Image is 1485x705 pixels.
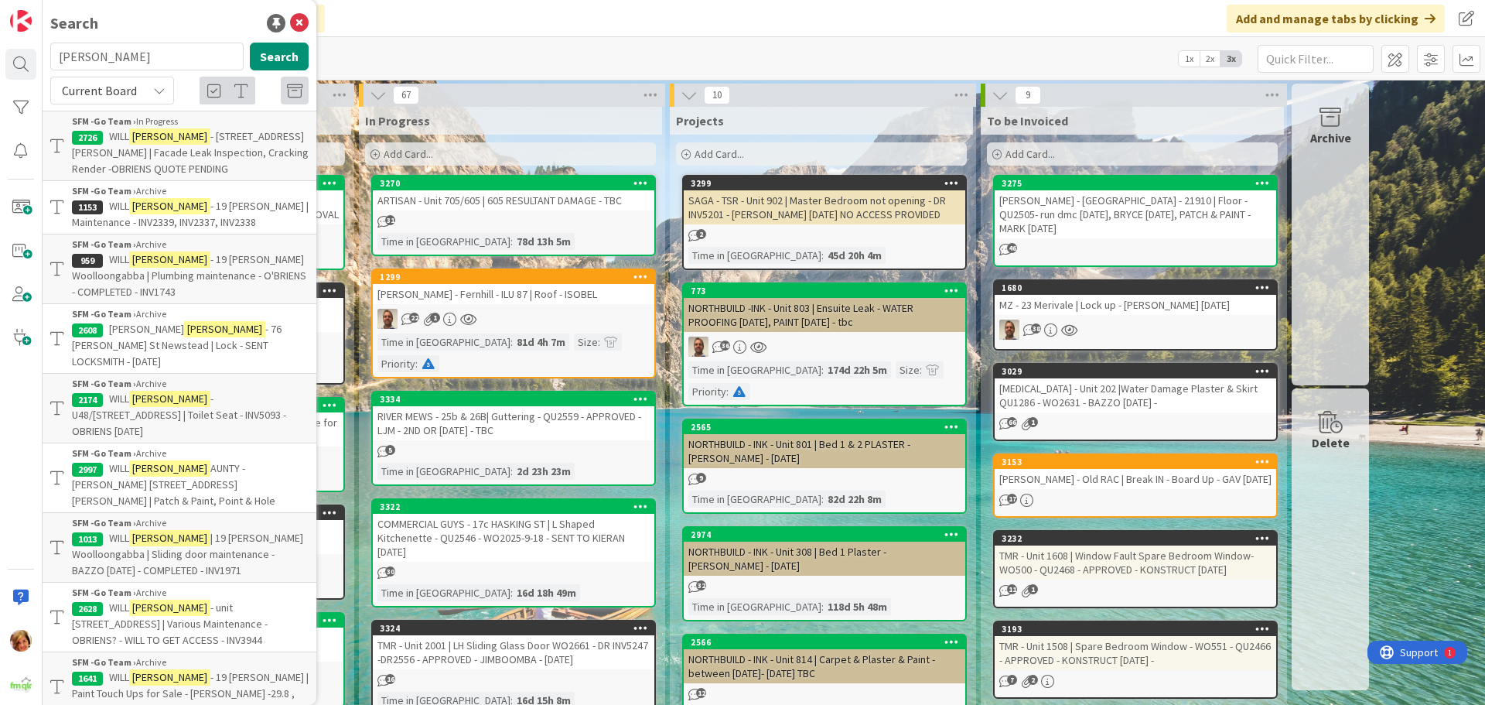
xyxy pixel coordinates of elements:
[513,334,569,351] div: 81d 4h 7m
[43,234,316,304] a: SFM -Go Team ›Archive959WILL[PERSON_NAME]- 19 [PERSON_NAME] Woolloongabba | Plumbing maintenance ...
[993,621,1278,699] a: 3193TMR - Unit 1508 | Spare Bedroom Window - WO551 - QU2466 - APPROVED - KONSTRUCT [DATE] -
[688,247,821,264] div: Time in [GEOGRAPHIC_DATA]
[72,307,309,321] div: Archive
[109,392,129,406] span: WILL
[373,500,654,514] div: 3322
[109,199,129,213] span: WILL
[380,623,654,634] div: 3324
[510,463,513,480] span: :
[72,602,103,616] div: 2628
[1220,51,1241,67] span: 3x
[371,269,656,378] a: 1299[PERSON_NAME] - Fernhill - ILU 87 | Roof - ISOBELSDTime in [GEOGRAPHIC_DATA]:81d 4h 7mSize:Pr...
[688,491,821,508] div: Time in [GEOGRAPHIC_DATA]
[995,622,1276,670] div: 3193TMR - Unit 1508 | Spare Bedroom Window - WO551 - QU2466 - APPROVED - KONSTRUCT [DATE] -
[510,233,513,250] span: :
[726,383,729,400] span: :
[995,190,1276,238] div: [PERSON_NAME] - [GEOGRAPHIC_DATA] - 21910 | Floor - QU2505- run dmc [DATE], BRYCE [DATE], PATCH &...
[824,247,886,264] div: 45d 20h 4m
[695,147,744,161] span: Add Card...
[1028,417,1038,427] span: 1
[43,443,316,512] a: SFM -Go Team ›Archive2997WILL[PERSON_NAME]AUNTY - [PERSON_NAME] [STREET_ADDRESS][PERSON_NAME] | P...
[995,636,1276,670] div: TMR - Unit 1508 | Spare Bedroom Window - WO551 - QU2466 - APPROVED - KONSTRUCT [DATE] -
[1258,45,1374,73] input: Quick Filter...
[684,420,965,468] div: 2565NORTHBUILD - INK - Unit 801 | Bed 1 & 2 PLASTER - [PERSON_NAME] - [DATE]
[373,270,654,284] div: 1299
[380,394,654,405] div: 3334
[72,517,136,529] b: SFM -Go Team ›
[380,178,654,189] div: 3270
[72,238,136,250] b: SFM -Go Team ›
[72,392,286,438] span: - U48/[STREET_ADDRESS] | Toilet Seat - INV5093 - OBRIENS [DATE]
[993,175,1278,267] a: 3275[PERSON_NAME] - [GEOGRAPHIC_DATA] - 21910 | Floor - QU2505- run dmc [DATE], BRYCE [DATE], PAT...
[72,447,309,460] div: Archive
[684,649,965,683] div: NORTHBUILD - INK - Unit 814 | Carpet & Plaster & Paint - between [DATE]- [DATE] TBC
[684,176,965,224] div: 3299SAGA - TSR - Unit 902 | Master Bedroom not opening - DR INV5201 - [PERSON_NAME] [DATE] NO ACC...
[72,601,268,647] span: - unit [STREET_ADDRESS] | Various Maintenance - OBRIENS? - WILL TO GET ACCESS - INV3944
[987,113,1068,128] span: To be Invoiced
[1002,178,1276,189] div: 3275
[684,528,965,542] div: 2974
[72,377,309,391] div: Archive
[373,309,654,329] div: SD
[72,378,136,389] b: SFM -Go Team ›
[72,238,309,252] div: Archive
[373,190,654,210] div: ARTISAN - Unit 705/605 | 605 RESULTANT DAMAGE - TBC
[1031,323,1041,334] span: 38
[43,181,316,234] a: SFM -Go Team ›Archive1153WILL[PERSON_NAME]- 19 [PERSON_NAME] | Maintenance - INV2339, INV2337, IN...
[1007,675,1017,685] span: 7
[1312,433,1350,452] div: Delete
[393,86,419,104] span: 67
[688,383,726,400] div: Priority
[684,635,965,649] div: 2566
[373,392,654,406] div: 3334
[993,279,1278,351] a: 1680MZ - 23 Merivale | Lock up - [PERSON_NAME] [DATE]SD
[32,2,70,21] span: Support
[50,12,98,35] div: Search
[676,113,724,128] span: Projects
[896,361,920,378] div: Size
[1002,457,1276,467] div: 3153
[691,422,965,433] div: 2565
[824,598,891,615] div: 118d 5h 48m
[574,334,598,351] div: Size
[373,514,654,562] div: COMMERCIAL GUYS - 17c HASKING ST | L Shaped Kitchenette - QU2546 - WO2025-9-18 - SENT TO KIERAN [...
[72,308,136,320] b: SFM -Go Team ›
[1007,417,1017,427] span: 66
[1007,584,1017,594] span: 11
[373,270,654,304] div: 1299[PERSON_NAME] - Fernhill - ILU 87 | Roof - ISOBEL
[995,176,1276,238] div: 3275[PERSON_NAME] - [GEOGRAPHIC_DATA] - 21910 | Floor - QU2505- run dmc [DATE], BRYCE [DATE], PAT...
[385,566,395,577] span: 30
[995,295,1276,315] div: MZ - 23 Merivale | Lock up - [PERSON_NAME] [DATE]
[72,184,309,198] div: Archive
[10,630,32,652] img: KD
[691,178,965,189] div: 3299
[696,688,706,698] span: 12
[377,334,510,351] div: Time in [GEOGRAPHIC_DATA]
[43,583,316,652] a: SFM -Go Team ›Archive2628WILL[PERSON_NAME]- unit [STREET_ADDRESS] | Various Maintenance - OBRIENS...
[384,147,433,161] span: Add Card...
[995,281,1276,295] div: 1680
[377,309,398,329] img: SD
[371,498,656,607] a: 3322COMMERCIAL GUYS - 17c HASKING ST | L Shaped Kitchenette - QU2546 - WO2025-9-18 - SENT TO KIER...
[684,420,965,434] div: 2565
[129,198,210,214] mark: [PERSON_NAME]
[684,542,965,576] div: NORTHBUILD - INK - Unit 308 | Bed 1 Plaster - [PERSON_NAME] - [DATE]
[373,621,654,635] div: 3324
[510,584,513,601] span: :
[821,361,824,378] span: :
[684,284,965,332] div: 773NORTHBUILD -INK - Unit 803 | Ensuite Leak - WATER PROOFING [DATE], PAINT [DATE] - tbc
[688,361,821,378] div: Time in [GEOGRAPHIC_DATA]
[72,532,103,546] div: 1013
[10,10,32,32] img: Visit kanbanzone.com
[415,355,418,372] span: :
[10,673,32,695] img: avatar
[821,491,824,508] span: :
[43,373,316,443] a: SFM -Go Team ›Archive2174WILL[PERSON_NAME]- U48/[STREET_ADDRESS] | Toilet Seat - INV5093 - OBRIEN...
[109,322,184,336] span: [PERSON_NAME]
[109,670,129,684] span: WILL
[688,337,708,357] img: SD
[995,364,1276,378] div: 3029
[43,111,316,181] a: SFM -Go Team ›In Progress2726WILL[PERSON_NAME]- [STREET_ADDRESS][PERSON_NAME] | Facade Leak Inspe...
[1015,86,1041,104] span: 9
[684,190,965,224] div: SAGA - TSR - Unit 902 | Master Bedroom not opening - DR INV5201 - [PERSON_NAME] [DATE] NO ACCESS ...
